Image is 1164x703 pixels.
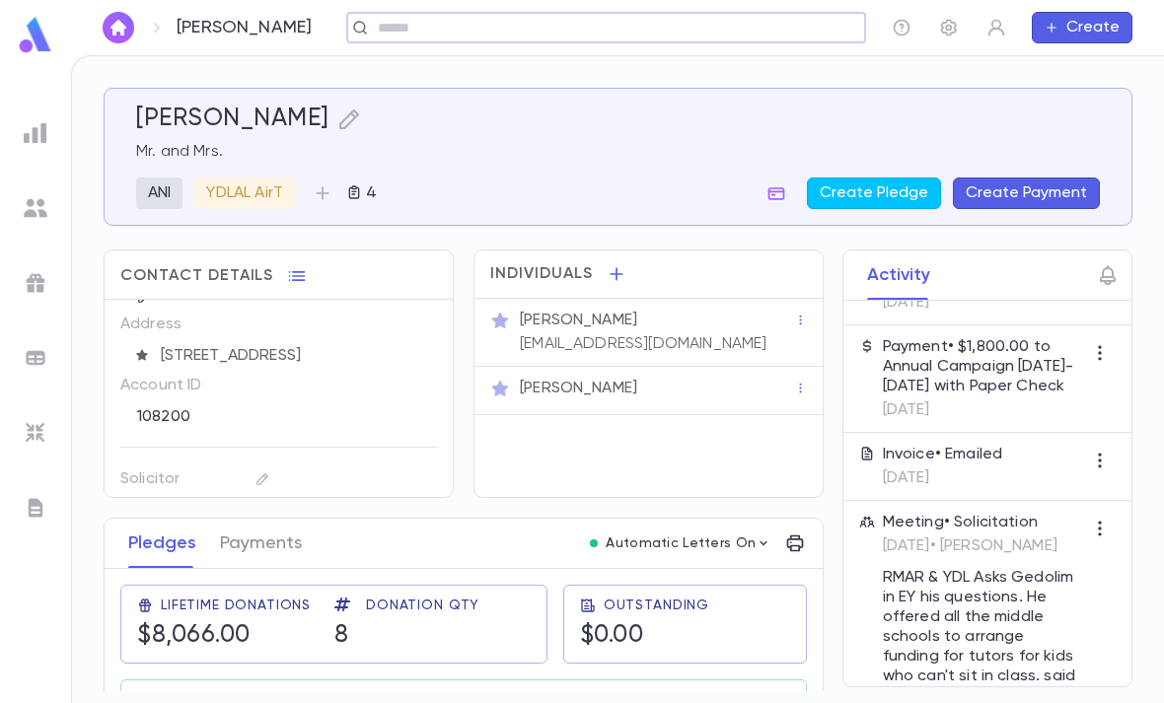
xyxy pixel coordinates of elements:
[220,519,302,568] button: Payments
[490,264,593,284] span: Individuals
[120,463,234,495] p: Solicitor
[120,370,234,401] p: Account ID
[606,535,756,551] p: Automatic Letters On
[334,621,479,651] h5: 8
[161,598,311,613] span: Lifetime Donations
[24,196,47,220] img: students_grey.60c7aba0da46da39d6d829b817ac14fc.svg
[520,334,766,354] p: [EMAIL_ADDRESS][DOMAIN_NAME]
[194,177,295,209] div: YDLAL AirT
[24,421,47,445] img: imports_grey.530a8a0e642e233f2baf0ef88e8c9fcb.svg
[136,177,182,209] div: ANI
[206,183,283,203] p: YDLAL AirT
[136,105,329,134] h5: [PERSON_NAME]
[580,621,709,651] h5: $0.00
[24,496,47,520] img: letters_grey.7941b92b52307dd3b8a917253454ce1c.svg
[582,529,779,557] button: Automatic Letters On
[128,519,196,568] button: Pledges
[153,346,439,366] span: [STREET_ADDRESS]
[883,337,1084,396] p: Payment • $1,800.00 to Annual Campaign [DATE]-[DATE] with Paper Check
[520,311,637,330] p: [PERSON_NAME]
[136,142,1100,162] p: Mr. and Mrs.
[24,346,47,370] img: batches_grey.339ca447c9d9533ef1741baa751efc33.svg
[520,379,637,398] p: [PERSON_NAME]
[883,513,1084,532] p: Meeting • Solicitation
[883,468,1003,488] p: [DATE]
[366,598,479,613] span: Donation Qty
[883,293,1010,313] p: [DATE]
[953,177,1100,209] button: Create Payment
[137,401,375,431] div: 108200
[362,183,377,203] p: 4
[883,400,1084,420] p: [DATE]
[883,445,1003,464] p: Invoice • Emailed
[16,16,55,54] img: logo
[120,266,273,286] span: Contact Details
[338,177,385,209] button: 4
[867,250,930,300] button: Activity
[883,536,1084,556] p: [DATE] • [PERSON_NAME]
[177,17,312,38] p: [PERSON_NAME]
[807,177,941,209] button: Create Pledge
[107,20,130,35] img: home_white.a664292cf8c1dea59945f0da9f25487c.svg
[1032,12,1132,43] button: Create
[604,598,709,613] span: Outstanding
[120,309,234,340] p: Address
[148,183,171,203] p: ANI
[137,621,311,651] h5: $8,066.00
[24,121,47,145] img: reports_grey.c525e4749d1bce6a11f5fe2a8de1b229.svg
[24,271,47,295] img: campaigns_grey.99e729a5f7ee94e3726e6486bddda8f1.svg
